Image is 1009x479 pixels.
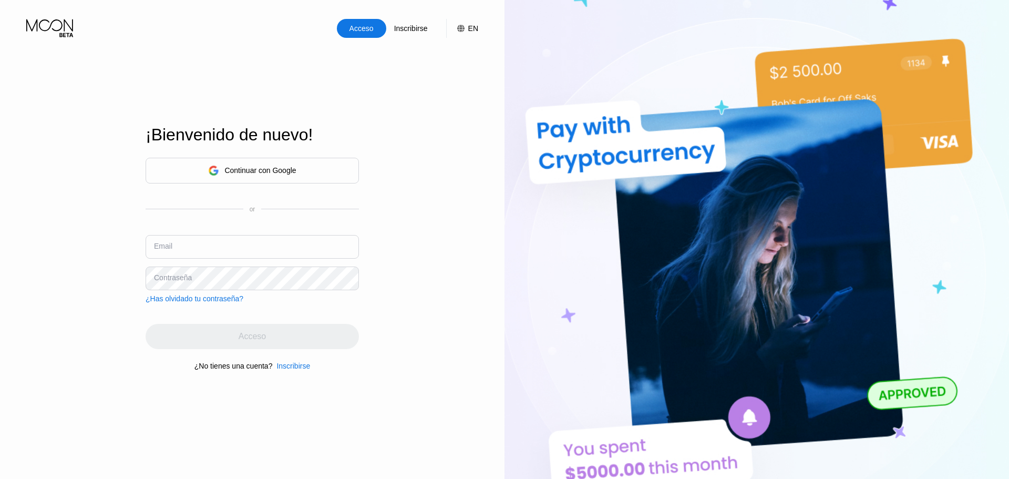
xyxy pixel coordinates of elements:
div: EN [468,24,478,33]
div: Continuar con Google [146,158,359,184]
div: Inscribirse [276,362,310,370]
div: ¿Has olvidado tu contraseña? [146,294,243,303]
div: ¡Bienvenido de nuevo! [146,125,359,145]
div: ¿No tienes una cuenta? [194,362,273,370]
div: Contraseña [154,273,192,282]
div: EN [446,19,478,38]
div: Inscribirse [386,19,436,38]
div: Inscribirse [393,23,429,34]
div: or [250,206,255,213]
div: Inscribirse [272,362,310,370]
div: Email [154,242,172,250]
div: Continuar con Google [224,166,296,175]
div: Acceso [348,23,375,34]
div: Acceso [337,19,386,38]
